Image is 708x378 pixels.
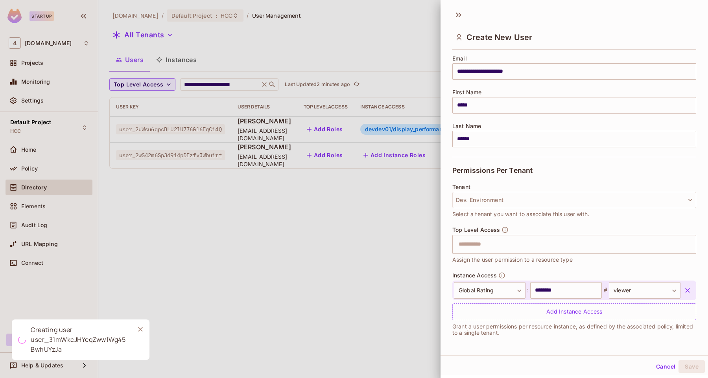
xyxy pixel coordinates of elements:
[653,360,678,373] button: Cancel
[135,323,146,335] button: Close
[452,255,573,264] span: Assign the user permission to a resource type
[452,184,470,190] span: Tenant
[452,55,467,62] span: Email
[609,282,680,299] div: viewer
[602,286,609,295] span: #
[525,286,530,295] span: :
[452,210,589,218] span: Select a tenant you want to associate this user with.
[678,360,705,373] button: Save
[452,167,533,174] span: Permissions Per Tenant
[31,325,128,354] div: Creating user user_31mWkcJHYeqZww1Wg45BwhUYzJa
[452,303,696,320] div: Add Instance Access
[452,227,500,233] span: Top Level Access
[452,123,481,129] span: Last Name
[452,323,696,336] p: Grant a user permissions per resource instance, as defined by the associated policy, limited to a...
[454,282,525,299] div: Global Rating
[692,243,693,245] button: Open
[452,89,482,95] span: First Name
[452,272,497,279] span: Instance Access
[452,192,696,208] button: Dev. Environment
[466,33,532,42] span: Create New User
